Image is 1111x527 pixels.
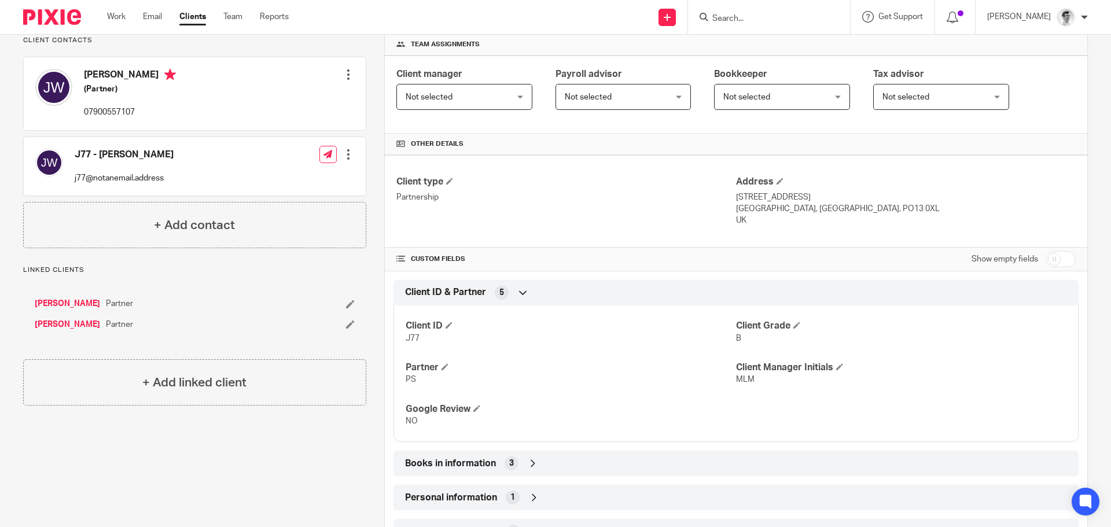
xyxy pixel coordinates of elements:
[873,69,924,79] span: Tax advisor
[736,191,1076,203] p: [STREET_ADDRESS]
[396,69,462,79] span: Client manager
[499,287,504,298] span: 5
[35,69,72,106] img: svg%3E
[711,14,815,24] input: Search
[411,139,463,149] span: Other details
[223,11,242,23] a: Team
[406,320,736,332] h4: Client ID
[23,36,366,45] p: Client contacts
[555,69,622,79] span: Payroll advisor
[154,216,235,234] h4: + Add contact
[396,255,736,264] h4: CUSTOM FIELDS
[84,69,176,83] h4: [PERSON_NAME]
[106,298,133,309] span: Partner
[509,458,514,469] span: 3
[406,375,416,384] span: PS
[736,215,1076,226] p: UK
[565,93,612,101] span: Not selected
[164,69,176,80] i: Primary
[1057,8,1075,27] img: Adam_2025.jpg
[35,319,100,330] a: [PERSON_NAME]
[84,106,176,118] p: 07900557107
[406,334,420,342] span: J77
[972,253,1038,265] label: Show empty fields
[35,149,63,176] img: svg%3E
[106,319,133,330] span: Partner
[736,362,1066,374] h4: Client Manager Initials
[107,11,126,23] a: Work
[878,13,923,21] span: Get Support
[75,172,174,184] p: j77@notanemail.address
[75,149,174,161] h4: J77 - [PERSON_NAME]
[714,69,767,79] span: Bookkeeper
[411,40,480,49] span: Team assignments
[260,11,289,23] a: Reports
[736,320,1066,332] h4: Client Grade
[405,458,496,470] span: Books in information
[143,11,162,23] a: Email
[406,362,736,374] h4: Partner
[396,191,736,203] p: Partnership
[736,176,1076,188] h4: Address
[736,334,741,342] span: B
[736,375,755,384] span: MLM
[406,403,736,415] h4: Google Review
[23,9,81,25] img: Pixie
[179,11,206,23] a: Clients
[406,93,453,101] span: Not selected
[35,298,100,309] a: [PERSON_NAME]
[405,492,497,504] span: Personal information
[736,203,1076,215] p: [GEOGRAPHIC_DATA], [GEOGRAPHIC_DATA], PO13 0XL
[723,93,770,101] span: Not selected
[84,83,176,95] h5: (Partner)
[142,374,247,392] h4: + Add linked client
[23,266,366,275] p: Linked clients
[882,93,929,101] span: Not selected
[987,11,1051,23] p: [PERSON_NAME]
[406,417,418,425] span: NO
[396,176,736,188] h4: Client type
[510,492,515,503] span: 1
[405,286,486,298] span: Client ID & Partner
